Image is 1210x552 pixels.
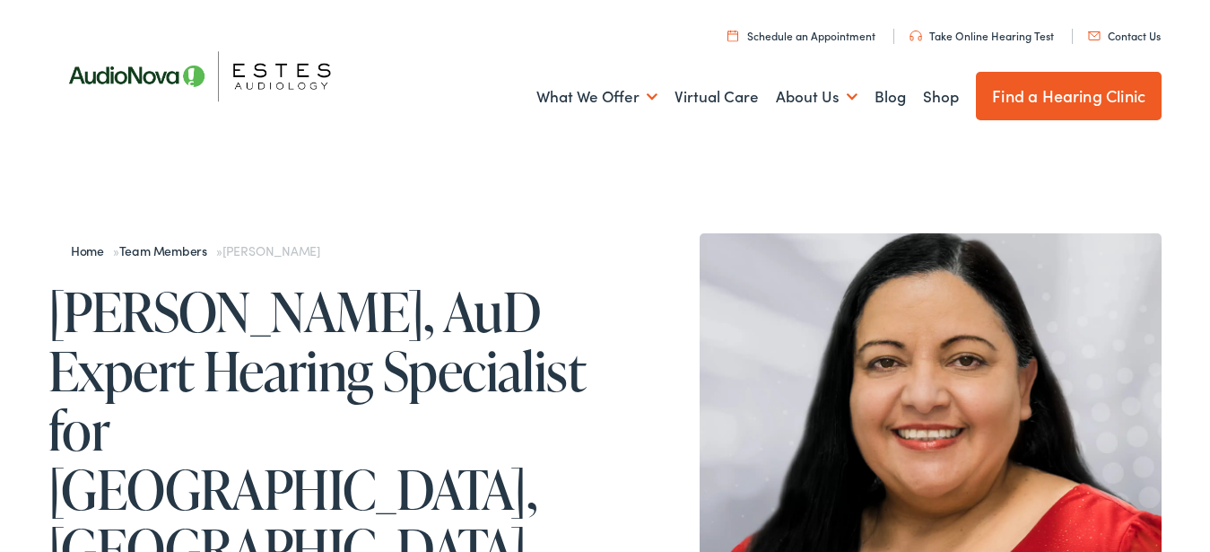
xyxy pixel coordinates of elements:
a: Team Members [119,241,216,259]
img: utility icon [727,30,738,41]
a: Blog [875,64,906,130]
a: Find a Hearing Clinic [976,72,1162,120]
a: What We Offer [536,64,657,130]
span: [PERSON_NAME] [222,241,320,259]
span: » » [71,241,320,259]
a: Contact Us [1088,28,1161,43]
a: Virtual Care [675,64,759,130]
img: utility icon [910,31,922,41]
a: Shop [923,64,959,130]
a: Home [71,241,113,259]
a: Schedule an Appointment [727,28,875,43]
a: Take Online Hearing Test [910,28,1054,43]
a: About Us [776,64,857,130]
img: utility icon [1088,31,1101,40]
